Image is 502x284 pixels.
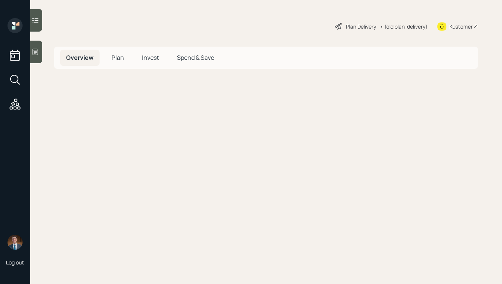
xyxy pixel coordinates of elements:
span: Overview [66,53,94,62]
div: • (old plan-delivery) [380,23,428,30]
img: hunter_neumayer.jpg [8,235,23,250]
span: Invest [142,53,159,62]
div: Log out [6,259,24,266]
div: Kustomer [449,23,473,30]
div: Plan Delivery [346,23,376,30]
span: Spend & Save [177,53,214,62]
span: Plan [112,53,124,62]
